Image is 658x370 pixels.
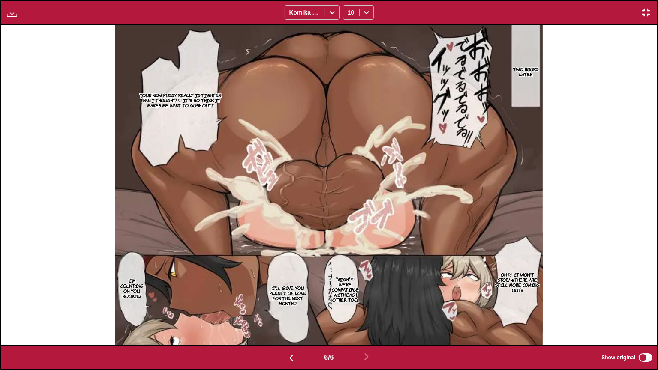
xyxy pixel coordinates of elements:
img: Previous page [286,353,297,363]
p: *sigh*♡ We're compatible with each other, too. [330,275,361,304]
img: Next page [361,352,372,362]
p: Two hours later [510,65,542,78]
img: Manga Panel [115,25,543,345]
span: 6 / 6 [324,354,334,361]
p: I'll give you plenty of love for the next month♡ [264,283,312,307]
p: Ohh♡ It won't stop...! ◆There are still more coming out!! [492,270,543,294]
p: I'm counting on you, rookie! [118,276,146,300]
span: Show original [601,355,635,361]
img: Download translated images [7,7,17,18]
p: Your new pussy really is tighter than I thought! ♡ It's so thick it makes me want to gush out!! [136,91,225,110]
input: Show original [639,353,652,362]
